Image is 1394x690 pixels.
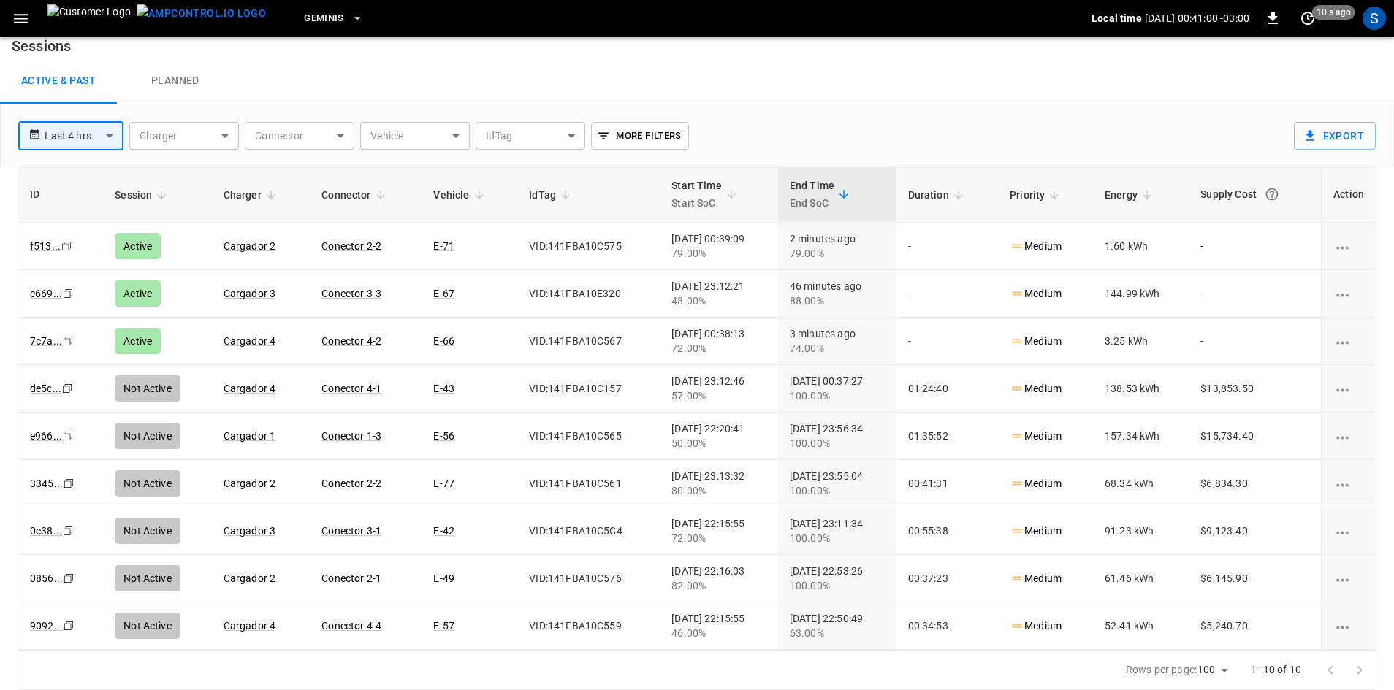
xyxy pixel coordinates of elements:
[1010,571,1062,586] p: Medium
[1333,381,1364,396] div: charging session options
[1093,507,1189,555] td: 91.23 kWh
[30,240,61,252] a: f513...
[1010,334,1062,349] p: Medium
[61,380,75,396] div: copy
[896,413,999,460] td: 01:35:52
[298,4,369,33] button: Geminis
[517,507,660,555] td: VID:141FBA10C5C4
[896,270,999,318] td: -
[1010,429,1062,444] p: Medium
[1126,662,1197,677] p: Rows per page:
[671,231,766,261] div: [DATE] 00:39:09
[60,238,75,254] div: copy
[1010,286,1062,302] p: Medium
[896,365,999,413] td: 01:24:40
[790,326,885,356] div: 3 minutes ago
[224,288,276,299] a: Cargador 3
[1333,571,1364,586] div: charging session options
[1296,7,1319,30] button: set refresh interval
[30,430,62,442] a: e966...
[671,564,766,593] div: [DATE] 22:16:03
[115,423,180,449] div: Not Active
[433,383,454,394] a: E-43
[30,383,61,394] a: de5c...
[62,618,77,634] div: copy
[1010,186,1064,204] span: Priority
[1251,662,1302,677] p: 1–10 of 10
[671,626,766,640] div: 46.00%
[321,335,381,347] a: Conector 4-2
[671,469,766,498] div: [DATE] 23:13:32
[790,177,834,212] div: End Time
[517,365,660,413] td: VID:141FBA10C157
[61,285,76,302] div: copy
[115,328,161,354] div: Active
[62,570,77,586] div: copy
[30,335,62,347] a: 7c7a...
[896,555,999,602] td: 00:37:23
[1333,618,1364,633] div: charging session options
[62,475,77,491] div: copy
[1321,168,1376,221] th: Action
[1333,476,1364,491] div: charging session options
[115,280,161,307] div: Active
[517,413,660,460] td: VID:141FBA10C565
[1189,365,1321,413] td: $13,853.50
[671,177,722,212] div: Start Time
[433,335,454,347] a: E-66
[30,572,63,584] a: 0856...
[790,626,885,640] div: 63.00%
[1333,239,1364,253] div: charging session options
[115,375,180,402] div: Not Active
[224,525,276,537] a: Cargador 3
[1010,239,1062,254] p: Medium
[896,223,999,270] td: -
[790,531,885,545] div: 100.00%
[30,478,63,489] a: 3345...
[790,177,853,212] span: End TimeEnd SoC
[1189,602,1321,650] td: $5,240.70
[1312,5,1355,20] span: 10 s ago
[1189,413,1321,460] td: $15,734.40
[790,578,885,593] div: 100.00%
[433,430,454,442] a: E-56
[671,483,766,498] div: 80.00%
[1010,476,1062,491] p: Medium
[896,602,999,650] td: 00:34:53
[321,525,381,537] a: Conector 3-1
[790,516,885,545] div: [DATE] 23:11:34
[790,611,885,640] div: [DATE] 22:50:49
[671,436,766,451] div: 50.00%
[47,4,131,32] img: Customer Logo
[321,620,381,632] a: Conector 4-4
[433,620,454,632] a: E-57
[433,186,488,204] span: Vehicle
[671,177,741,212] span: Start TimeStart SoC
[18,168,103,221] th: ID
[790,341,885,356] div: 74.00%
[671,374,766,403] div: [DATE] 23:12:46
[896,318,999,365] td: -
[321,186,389,204] span: Connector
[115,518,180,544] div: Not Active
[321,383,381,394] a: Conector 4-1
[30,288,62,299] a: e669...
[1093,555,1189,602] td: 61.46 kWh
[1189,507,1321,555] td: $9,123.40
[1010,618,1062,634] p: Medium
[517,460,660,507] td: VID:141FBA10C561
[517,555,660,602] td: VID:141FBA10C576
[790,483,885,498] div: 100.00%
[61,523,76,539] div: copy
[790,421,885,451] div: [DATE] 23:56:34
[1294,122,1376,150] button: Export
[18,122,1376,650] table: sessions table
[671,421,766,451] div: [DATE] 22:20:41
[1093,602,1189,650] td: 52.41 kWh
[30,525,62,537] a: 0c38...
[321,288,381,299] a: Conector 3-3
[224,383,276,394] a: Cargador 4
[671,611,766,640] div: [DATE] 22:15:55
[115,233,161,259] div: Active
[671,578,766,593] div: 82.00%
